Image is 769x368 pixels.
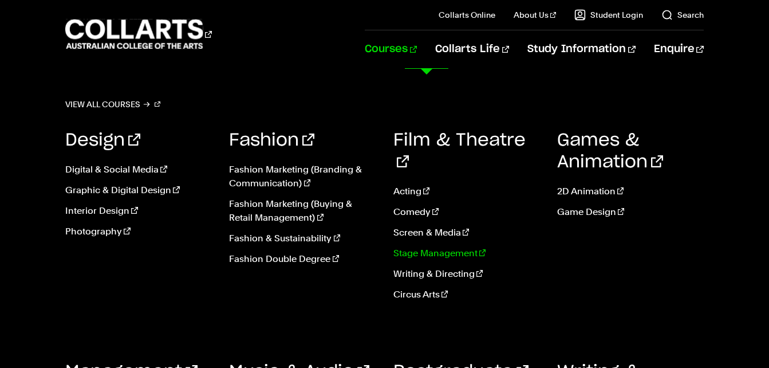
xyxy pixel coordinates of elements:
[393,185,540,198] a: Acting
[393,132,526,171] a: Film & Theatre
[65,204,212,218] a: Interior Design
[557,132,663,171] a: Games & Animation
[65,163,212,177] a: Digital & Social Media
[574,9,643,21] a: Student Login
[65,132,140,149] a: Design
[393,226,540,240] a: Screen & Media
[661,9,704,21] a: Search
[229,132,314,149] a: Fashion
[229,252,376,266] a: Fashion Double Degree
[65,96,160,112] a: View all courses
[229,232,376,245] a: Fashion & Sustainability
[365,30,417,68] a: Courses
[439,9,495,21] a: Collarts Online
[393,288,540,302] a: Circus Arts
[393,267,540,281] a: Writing & Directing
[557,205,704,219] a: Game Design
[65,183,212,197] a: Graphic & Digital Design
[65,18,212,50] div: Go to homepage
[654,30,704,68] a: Enquire
[527,30,635,68] a: Study Information
[557,185,704,198] a: 2D Animation
[65,225,212,238] a: Photography
[393,205,540,219] a: Comedy
[229,163,376,190] a: Fashion Marketing (Branding & Communication)
[393,246,540,260] a: Stage Management
[229,197,376,225] a: Fashion Marketing (Buying & Retail Management)
[435,30,509,68] a: Collarts Life
[514,9,556,21] a: About Us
